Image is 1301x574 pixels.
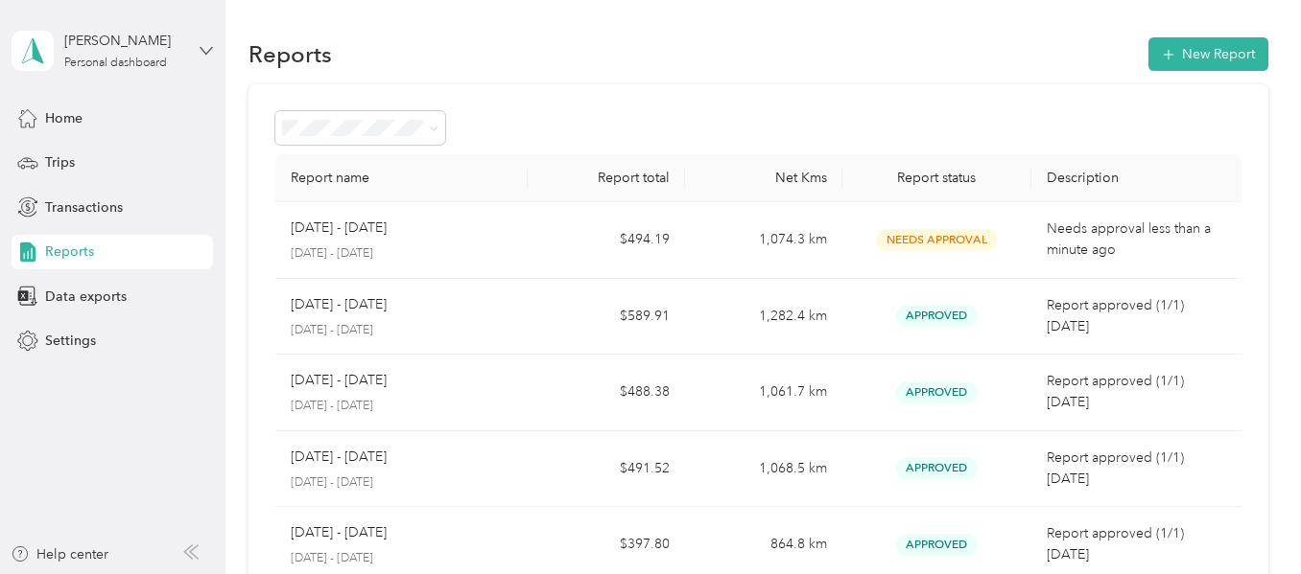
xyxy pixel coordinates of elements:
p: [DATE] - [DATE] [291,447,387,468]
iframe: Everlance-gr Chat Button Frame [1194,467,1301,574]
p: [DATE] - [DATE] [291,522,387,543]
span: Approved [896,457,978,479]
span: Data exports [45,287,127,307]
p: [DATE] - [DATE] [291,398,511,415]
p: [DATE] - [DATE] [291,294,387,315]
p: [DATE] - [DATE] [291,550,511,567]
td: $491.52 [528,431,685,508]
button: New Report [1148,37,1268,71]
span: Transactions [45,197,123,218]
span: Approved [896,534,978,556]
td: 1,074.3 km [685,202,842,279]
td: $494.19 [528,202,685,279]
span: Needs Approval [876,229,997,251]
p: [DATE] - [DATE] [291,370,387,391]
p: Needs approval less than a minute ago [1047,218,1226,261]
p: [DATE] - [DATE] [291,322,511,339]
p: Report approved (1/1) [DATE] [1047,295,1226,337]
p: [DATE] - [DATE] [291,218,387,239]
p: [DATE] - [DATE] [291,245,511,263]
span: Approved [896,381,978,403]
td: 1,061.7 km [685,355,842,431]
td: $488.38 [528,355,685,431]
th: Report name [275,154,527,202]
div: Report status [858,170,1016,186]
p: Report approved (1/1) [DATE] [1047,448,1226,490]
th: Net Kms [685,154,842,202]
span: Settings [45,331,96,351]
div: Personal dashboard [64,57,167,69]
div: [PERSON_NAME] [64,31,184,51]
td: $589.91 [528,279,685,356]
span: Approved [896,305,978,327]
th: Report total [528,154,685,202]
p: [DATE] - [DATE] [291,474,511,492]
th: Description [1031,154,1242,202]
span: Reports [45,241,94,262]
td: 1,068.5 km [685,431,842,508]
p: Report approved (1/1) [DATE] [1047,523,1226,565]
button: Help center [11,544,108,564]
p: Report approved (1/1) [DATE] [1047,371,1226,413]
span: Trips [45,152,75,172]
h1: Reports [248,44,332,64]
span: Home [45,108,83,128]
td: 1,282.4 km [685,279,842,356]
